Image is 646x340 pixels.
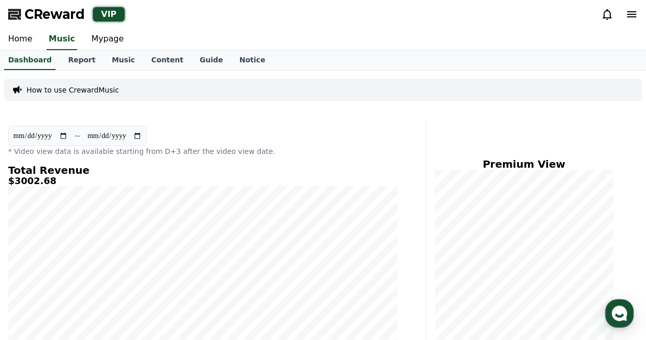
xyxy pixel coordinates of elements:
a: Dashboard [4,51,56,70]
p: * Video view data is available starting from D+3 after the video view date. [8,146,397,156]
a: Notice [231,51,274,70]
a: How to use CrewardMusic [27,85,119,95]
a: Music [46,29,77,50]
p: ~ [74,130,81,142]
a: Guide [192,51,231,70]
a: Music [104,51,143,70]
a: CReward [8,6,85,22]
span: CReward [25,6,85,22]
h4: Total Revenue [8,165,397,176]
a: Report [60,51,104,70]
h5: $3002.68 [8,176,397,186]
a: Content [143,51,192,70]
a: Mypage [83,29,132,50]
div: VIP [93,7,125,21]
h4: Premium View [435,158,613,170]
